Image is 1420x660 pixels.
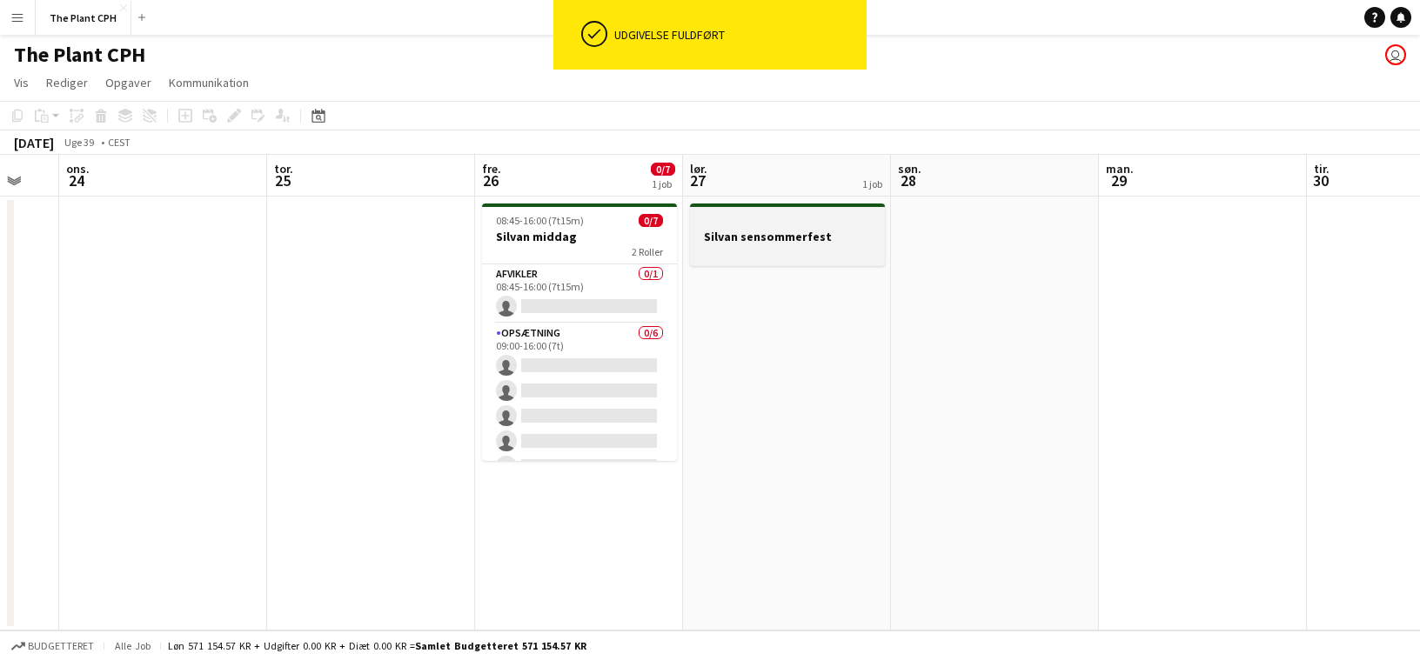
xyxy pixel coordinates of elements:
[652,177,674,190] div: 1 job
[496,214,584,227] span: 08:45-16:00 (7t15m)
[482,203,677,461] app-job-card: 08:45-16:00 (7t15m)0/7Silvan middag2 RollerAfvikler0/108:45-16:00 (7t15m) Opsætning0/609:00-16:00...
[632,245,663,258] span: 2 Roller
[690,161,707,177] span: lør.
[690,229,885,244] h3: Silvan sensommerfest
[46,75,88,90] span: Rediger
[1385,44,1406,65] app-user-avatar: Magnus Pedersen
[271,170,293,190] span: 25
[14,42,145,68] h1: The Plant CPH
[168,639,586,652] div: Løn 571 154.57 KR + Udgifter 0.00 KR + Diæt 0.00 KR =
[57,136,101,149] span: Uge 39
[1103,170,1134,190] span: 29
[415,639,586,652] span: Samlet budgetteret 571 154.57 KR
[482,229,677,244] h3: Silvan middag
[111,639,153,652] span: Alle job
[98,71,158,94] a: Opgaver
[651,163,675,176] span: 0/7
[895,170,921,190] span: 28
[14,134,54,151] div: [DATE]
[1314,161,1330,177] span: tir.
[108,136,131,149] div: CEST
[7,71,36,94] a: Vis
[687,170,707,190] span: 27
[482,161,501,177] span: fre.
[169,75,249,90] span: Kommunikation
[614,27,860,43] div: Udgivelse fuldført
[36,1,131,35] button: The Plant CPH
[14,75,29,90] span: Vis
[162,71,256,94] a: Kommunikation
[9,637,97,656] button: Budgetteret
[1106,161,1134,177] span: man.
[105,75,151,90] span: Opgaver
[1311,170,1330,190] span: 30
[64,170,90,190] span: 24
[274,161,293,177] span: tor.
[66,161,90,177] span: ons.
[862,177,882,190] div: 1 job
[479,170,501,190] span: 26
[690,203,885,266] app-job-card: Silvan sensommerfest
[28,640,94,652] span: Budgetteret
[639,214,663,227] span: 0/7
[482,264,677,323] app-card-role: Afvikler0/108:45-16:00 (7t15m)
[482,323,677,509] app-card-role: Opsætning0/609:00-16:00 (7t)
[39,71,95,94] a: Rediger
[898,161,921,177] span: søn.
